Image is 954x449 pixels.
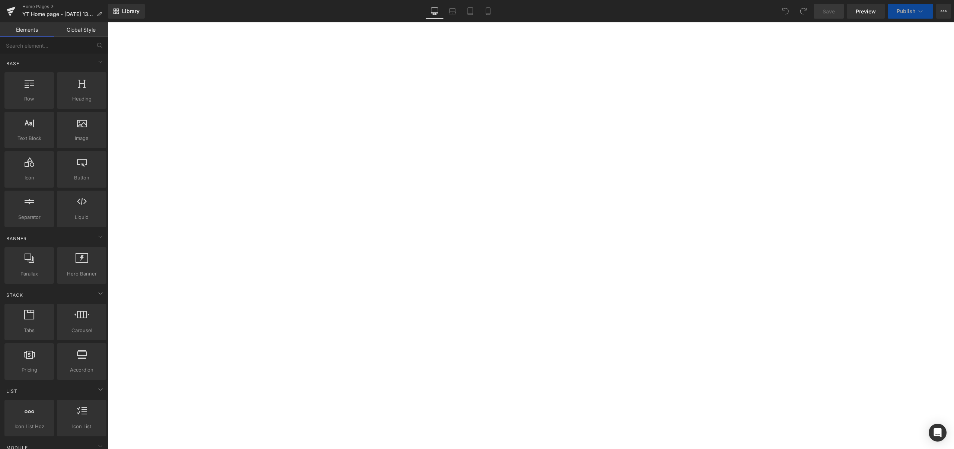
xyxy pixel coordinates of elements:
[936,4,951,19] button: More
[59,134,104,142] span: Image
[426,4,444,19] a: Desktop
[7,423,52,430] span: Icon List Hoz
[856,7,876,15] span: Preview
[7,95,52,103] span: Row
[59,423,104,430] span: Icon List
[7,213,52,221] span: Separator
[7,327,52,334] span: Tabs
[7,134,52,142] span: Text Block
[778,4,793,19] button: Undo
[59,270,104,278] span: Hero Banner
[59,327,104,334] span: Carousel
[108,4,145,19] a: New Library
[7,174,52,182] span: Icon
[59,213,104,221] span: Liquid
[479,4,497,19] a: Mobile
[22,4,108,10] a: Home Pages
[7,270,52,278] span: Parallax
[444,4,461,19] a: Laptop
[6,292,24,299] span: Stack
[929,424,947,442] div: Open Intercom Messenger
[22,11,94,17] span: YT Home page - [DATE] 13:20:58
[6,60,20,67] span: Base
[6,388,18,395] span: List
[122,8,140,15] span: Library
[6,235,28,242] span: Banner
[59,366,104,374] span: Accordion
[59,95,104,103] span: Heading
[7,366,52,374] span: Pricing
[796,4,811,19] button: Redo
[888,4,933,19] button: Publish
[54,22,108,37] a: Global Style
[823,7,835,15] span: Save
[897,8,915,14] span: Publish
[847,4,885,19] a: Preview
[59,174,104,182] span: Button
[461,4,479,19] a: Tablet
